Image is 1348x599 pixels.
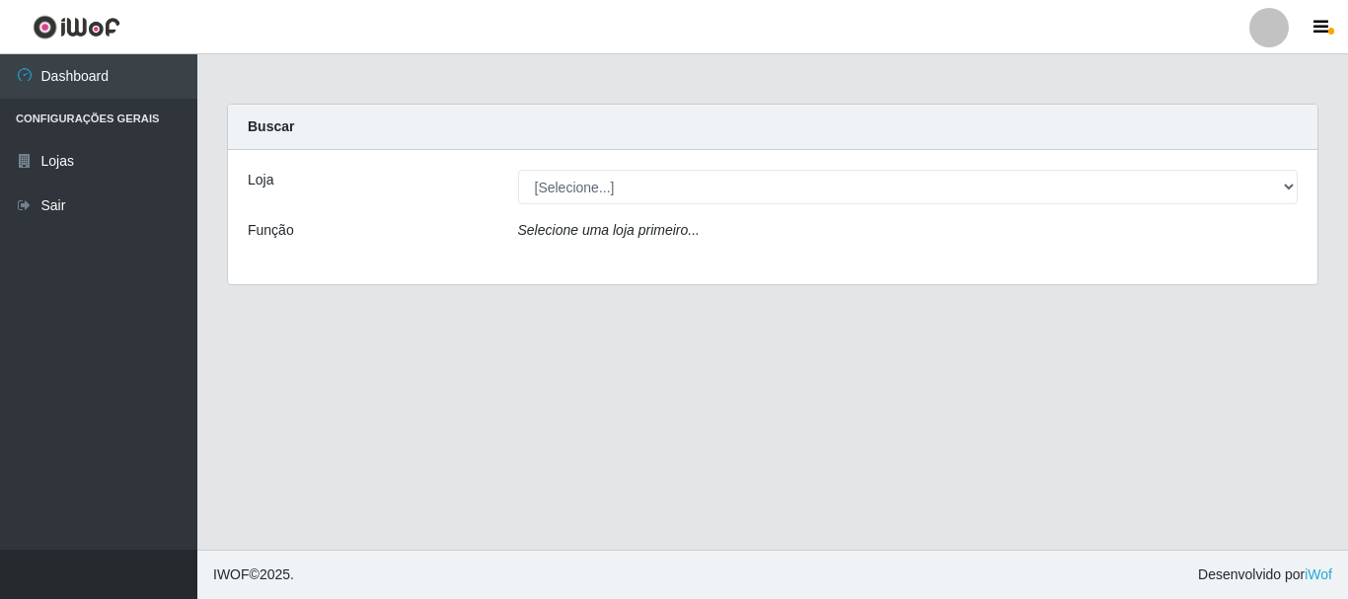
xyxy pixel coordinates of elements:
span: IWOF [213,566,250,582]
a: iWof [1305,566,1332,582]
i: Selecione uma loja primeiro... [518,222,700,238]
label: Função [248,220,294,241]
span: Desenvolvido por [1198,564,1332,585]
img: CoreUI Logo [33,15,120,39]
label: Loja [248,170,273,190]
span: © 2025 . [213,564,294,585]
strong: Buscar [248,118,294,134]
